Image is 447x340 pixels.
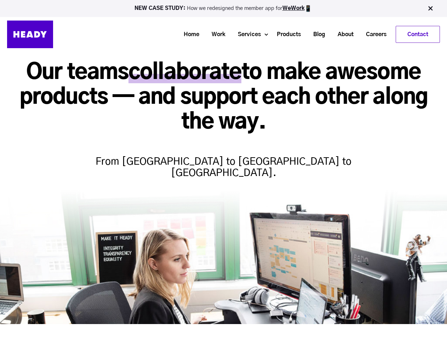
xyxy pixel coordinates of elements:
[7,21,53,48] img: Heady_Logo_Web-01 (1)
[175,28,203,41] a: Home
[3,5,444,12] p: How we redesigned the member app for
[396,26,440,42] a: Contact
[134,6,187,11] strong: NEW CASE STUDY:
[304,28,329,41] a: Blog
[282,6,305,11] a: WeWork
[203,28,229,41] a: Work
[7,60,440,135] h1: Our teams to make awesome products — and support each other along the way.
[305,5,312,12] img: app emoji
[357,28,390,41] a: Careers
[86,142,362,179] h4: From [GEOGRAPHIC_DATA] to [GEOGRAPHIC_DATA] to [GEOGRAPHIC_DATA].
[268,28,304,41] a: Products
[427,5,434,12] img: Close Bar
[128,62,241,83] span: collaborate
[229,28,264,41] a: Services
[329,28,357,41] a: About
[60,26,440,43] div: Navigation Menu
